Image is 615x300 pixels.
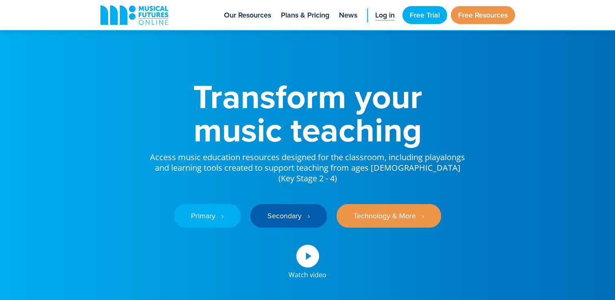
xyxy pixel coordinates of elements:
[174,204,241,228] a: Primary ‎‏‏‎ ‎ ›
[402,6,447,24] a: Free Trial
[224,10,271,21] span: Our Resources
[149,80,466,146] h1: Transform your music teaching
[289,267,326,278] div: Watch video
[337,204,441,228] a: Technology & More ‎‏‏‎ ‎ ›
[149,146,466,184] p: Access music education resources designed for the classroom, including playalongs and learning to...
[281,10,329,21] span: Plans & Pricing
[250,204,327,228] a: Secondary ‎‏‏‎ ‎ ›
[375,10,395,21] span: Log in
[451,6,515,24] a: Free Resources
[339,10,357,21] span: News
